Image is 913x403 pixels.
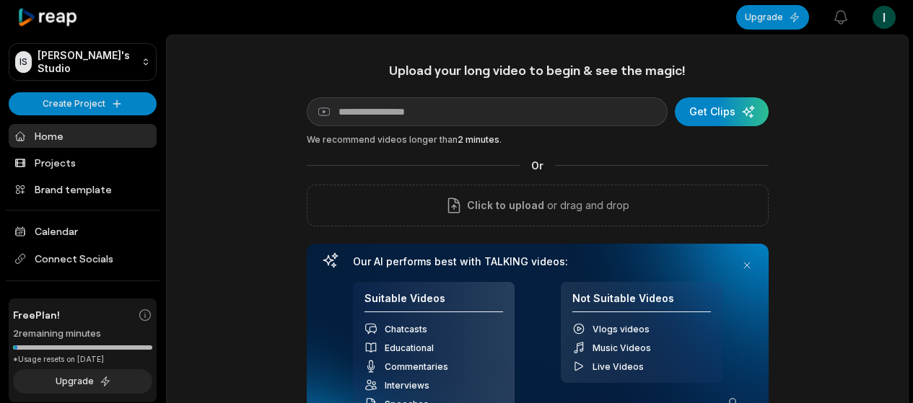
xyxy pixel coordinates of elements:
button: Upgrade [13,369,152,394]
span: Click to upload [467,197,544,214]
div: *Usage resets on [DATE] [13,354,152,365]
h3: Our AI performs best with TALKING videos: [353,255,722,268]
span: Commentaries [385,361,448,372]
span: Educational [385,342,434,353]
div: IS [15,51,32,73]
a: Calendar [9,219,157,243]
span: Music Videos [593,342,651,353]
p: [PERSON_NAME]'s Studio [38,49,136,75]
a: Home [9,124,157,148]
h1: Upload your long video to begin & see the magic! [307,62,769,79]
h4: Suitable Videos [364,292,503,313]
span: Free Plan! [13,307,60,322]
button: Create Project [9,92,157,115]
button: Get Clips [675,97,769,126]
span: Vlogs videos [593,324,650,335]
div: 2 remaining minutes [13,327,152,341]
span: Or [520,158,555,173]
span: Chatcasts [385,324,427,335]
button: Upgrade [736,5,809,30]
span: 2 minutes [458,134,499,145]
a: Brand template [9,177,157,201]
span: Live Videos [593,361,644,372]
div: We recommend videos longer than . [307,133,769,146]
h4: Not Suitable Videos [572,292,711,313]
a: Projects [9,151,157,174]
span: Connect Socials [9,246,157,272]
p: or drag and drop [544,197,629,214]
span: Interviews [385,380,429,391]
